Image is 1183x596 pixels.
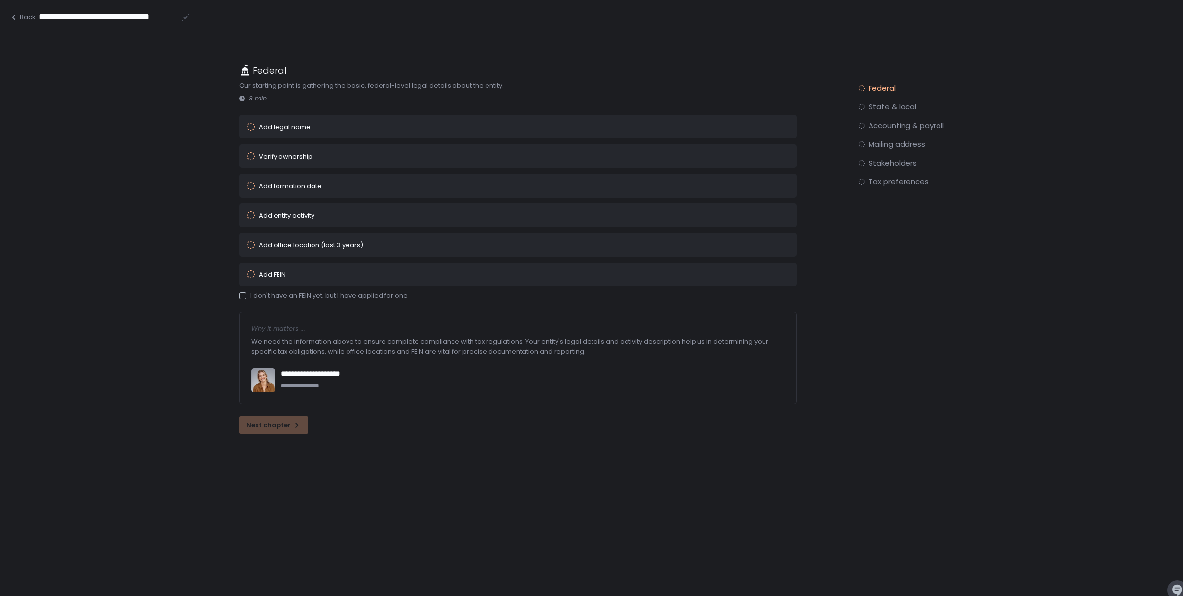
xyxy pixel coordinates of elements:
[259,212,314,219] div: Add entity activity
[869,158,917,168] span: Stakeholders
[869,139,925,149] span: Mailing address
[869,121,944,131] span: Accounting & payroll
[259,242,363,248] div: Add office location (last 3 years)
[259,271,286,278] div: Add FEIN
[251,324,784,333] div: Why it matters ...
[259,183,322,189] div: Add formation date
[253,64,286,77] h1: Federal
[869,102,916,112] span: State & local
[251,333,784,361] div: We need the information above to ensure complete compliance with tax regulations. Your entity's l...
[869,177,929,187] span: Tax preferences
[869,83,896,93] span: Federal
[239,81,797,91] div: Our starting point is gathering the basic, federal-level legal details about the entity.
[259,124,311,130] div: Add legal name
[10,13,35,22] button: Back
[259,153,313,160] div: Verify ownership
[239,94,797,103] div: 3 min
